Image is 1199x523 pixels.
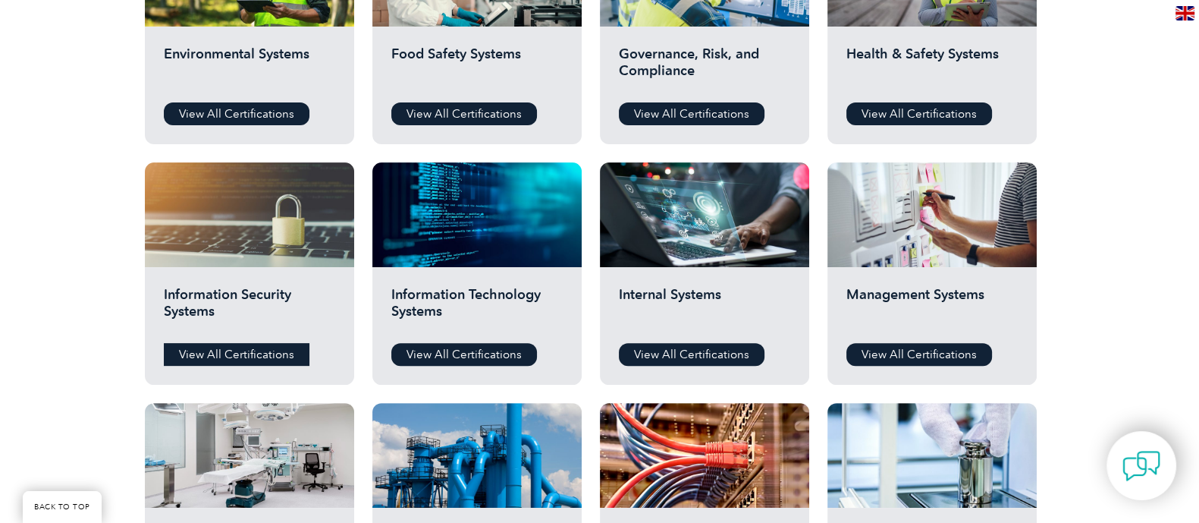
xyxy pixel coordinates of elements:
[846,46,1018,91] h2: Health & Safety Systems
[164,46,335,91] h2: Environmental Systems
[391,343,537,366] a: View All Certifications
[619,46,790,91] h2: Governance, Risk, and Compliance
[846,102,992,125] a: View All Certifications
[619,102,764,125] a: View All Certifications
[391,102,537,125] a: View All Certifications
[1175,6,1194,20] img: en
[391,286,563,332] h2: Information Technology Systems
[619,286,790,332] h2: Internal Systems
[164,286,335,332] h2: Information Security Systems
[23,491,102,523] a: BACK TO TOP
[1122,447,1160,485] img: contact-chat.png
[391,46,563,91] h2: Food Safety Systems
[619,343,764,366] a: View All Certifications
[164,343,309,366] a: View All Certifications
[846,343,992,366] a: View All Certifications
[846,286,1018,332] h2: Management Systems
[164,102,309,125] a: View All Certifications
